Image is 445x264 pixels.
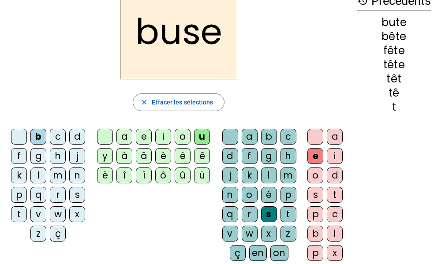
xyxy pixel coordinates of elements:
div: ü [194,167,210,183]
div: h [50,148,66,164]
div: q [30,187,46,203]
div: x [261,226,277,242]
div: j [222,167,238,183]
div: x [327,245,343,261]
div: d [69,129,85,145]
div: v [222,226,238,242]
div: g [261,148,277,164]
div: d [327,167,343,183]
div: tê [357,88,431,98]
div: i [327,148,343,164]
div: c [280,129,296,145]
div: q [222,206,238,222]
div: s [261,206,277,222]
div: û [175,167,191,183]
div: î [116,167,132,183]
div: r [242,206,258,222]
div: h [280,148,296,164]
div: é [261,187,277,203]
div: têt [357,74,431,84]
div: c [327,206,343,222]
div: on [270,245,288,261]
div: s [69,187,85,203]
div: bute [357,17,431,28]
div: f [11,148,27,164]
div: y [97,148,113,164]
div: j [69,148,85,164]
div: d [222,148,238,164]
div: k [11,167,27,183]
div: ç [50,226,66,242]
div: b [307,226,323,242]
div: p [280,187,296,203]
div: f [242,148,258,164]
div: s [307,187,323,203]
div: v [30,206,46,222]
div: ë [97,167,113,183]
div: o [242,187,258,203]
div: n [222,187,238,203]
div: i [155,129,171,145]
div: t [357,102,431,112]
div: fête [357,45,431,56]
div: l [327,226,343,242]
div: l [261,167,277,183]
div: n [69,167,85,183]
div: è [155,148,171,164]
div: z [30,226,46,242]
div: ô [155,167,171,183]
div: c [50,129,66,145]
div: â [136,148,152,164]
div: t [327,187,343,203]
mat-icon: close [140,98,148,106]
div: p [307,245,323,261]
div: m [280,167,296,183]
div: t [280,206,296,222]
div: w [242,226,258,242]
div: b [30,129,46,145]
div: u [194,129,210,145]
div: bête [357,31,431,42]
div: k [242,167,258,183]
div: l [30,167,46,183]
div: b [261,129,277,145]
span: Effacer les sélections [152,97,213,108]
div: z [280,226,296,242]
div: w [50,206,66,222]
div: a [242,129,258,145]
div: o [307,167,323,183]
div: a [116,129,132,145]
div: r [50,187,66,203]
div: e [307,148,323,164]
div: a [327,129,343,145]
div: é [175,148,191,164]
div: tête [357,59,431,70]
div: m [50,167,66,183]
div: t [11,206,27,222]
div: o [175,129,191,145]
div: e [136,129,152,145]
div: ê [194,148,210,164]
div: à [116,148,132,164]
div: g [30,148,46,164]
button: Effacer les sélections [133,93,224,111]
div: en [249,245,267,261]
div: x [69,206,85,222]
div: ç [230,245,246,261]
div: ï [136,167,152,183]
div: p [11,187,27,203]
div: p [307,206,323,222]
